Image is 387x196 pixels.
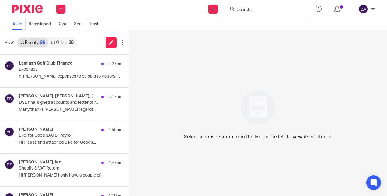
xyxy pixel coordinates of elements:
img: image [237,86,279,128]
p: 4:55pm [108,127,123,133]
p: hi [PERSON_NAME] expenses to be paid to visitors who... [19,74,123,79]
h4: [PERSON_NAME], Me [19,160,61,165]
span: View [5,39,14,46]
p: Hi [PERSON_NAME] I only have a couple of... [19,173,123,178]
h4: [PERSON_NAME] [19,127,53,132]
a: Sent [74,18,86,30]
a: To do [12,18,26,30]
div: 38 [69,40,74,45]
h4: Lamlash Golf Club Finance [19,61,72,66]
img: svg%3E [5,61,14,71]
a: Priority96 [17,38,48,47]
img: Pixie [12,5,43,13]
a: Reassigned [29,18,54,30]
p: Shopify & VAT Return [19,166,102,171]
p: 5:17pm [108,94,123,100]
img: svg%3E [5,160,14,170]
img: svg%3E [5,94,14,103]
a: Trash [89,18,103,30]
a: Other38 [48,38,76,47]
p: 5:27pm [108,61,123,67]
div: 96 [40,40,45,45]
a: Done [57,18,71,30]
p: Select a conversation from the list on the left to view its contents. [184,133,332,141]
p: DSL final signed accounts and letter of representation [19,100,102,105]
h4: [PERSON_NAME], [PERSON_NAME], [PERSON_NAME] [19,94,98,99]
p: Expenses [19,67,102,72]
p: Hi Please find attached Bike for Good's... [19,140,123,145]
input: Search [236,7,291,13]
img: svg%3E [5,127,14,137]
p: Bike for Good [DATE] Payroll [19,133,102,138]
img: svg%3E [358,4,368,14]
p: Many thanks [PERSON_NAME] regards ... [19,107,123,112]
p: 4:47pm [108,160,123,166]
